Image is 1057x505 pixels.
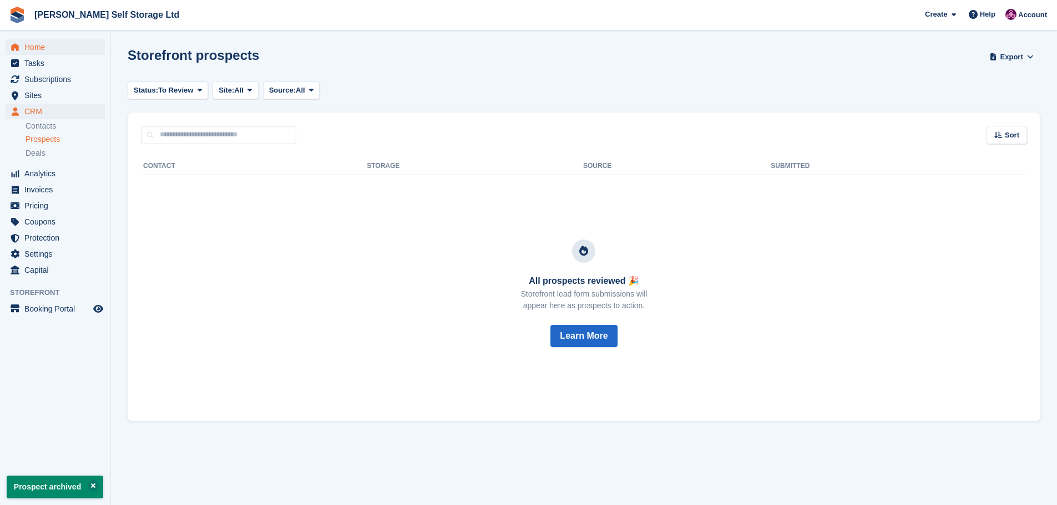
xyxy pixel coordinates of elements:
[296,85,305,96] span: All
[24,88,91,103] span: Sites
[26,147,105,159] a: Deals
[158,85,193,96] span: To Review
[6,182,105,197] a: menu
[367,157,583,175] th: Storage
[6,301,105,317] a: menu
[263,81,320,100] button: Source: All
[24,39,91,55] span: Home
[771,157,1026,175] th: Submitted
[6,72,105,87] a: menu
[9,7,26,23] img: stora-icon-8386f47178a22dfd0bd8f6a31ec36ba5ce8667c1dd55bd0f319d3a0aa187defe.svg
[6,166,105,181] a: menu
[7,476,103,498] p: Prospect archived
[24,214,91,229] span: Coupons
[925,9,947,20] span: Create
[24,72,91,87] span: Subscriptions
[30,6,184,24] a: [PERSON_NAME] Self Storage Ltd
[24,262,91,278] span: Capital
[6,88,105,103] a: menu
[521,276,648,286] h3: All prospects reviewed 🎉
[6,262,105,278] a: menu
[987,48,1036,66] button: Export
[219,85,234,96] span: Site:
[6,230,105,246] a: menu
[92,302,105,315] a: Preview store
[234,85,244,96] span: All
[26,134,105,145] a: Prospects
[521,288,648,312] p: Storefront lead form submissions will appear here as prospects to action.
[26,148,45,159] span: Deals
[134,85,158,96] span: Status:
[269,85,296,96] span: Source:
[26,121,105,131] a: Contacts
[24,246,91,262] span: Settings
[24,230,91,246] span: Protection
[6,55,105,71] a: menu
[141,157,367,175] th: Contact
[1000,52,1023,63] span: Export
[550,325,617,347] button: Learn More
[6,198,105,213] a: menu
[1005,9,1016,20] img: Lydia Wild
[24,301,91,317] span: Booking Portal
[24,182,91,197] span: Invoices
[6,214,105,229] a: menu
[128,48,259,63] h1: Storefront prospects
[6,246,105,262] a: menu
[24,104,91,119] span: CRM
[6,104,105,119] a: menu
[980,9,995,20] span: Help
[10,287,110,298] span: Storefront
[24,55,91,71] span: Tasks
[6,39,105,55] a: menu
[24,166,91,181] span: Analytics
[1005,130,1019,141] span: Sort
[26,134,60,145] span: Prospects
[24,198,91,213] span: Pricing
[213,81,259,100] button: Site: All
[128,81,208,100] button: Status: To Review
[583,157,771,175] th: Source
[1018,9,1047,21] span: Account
